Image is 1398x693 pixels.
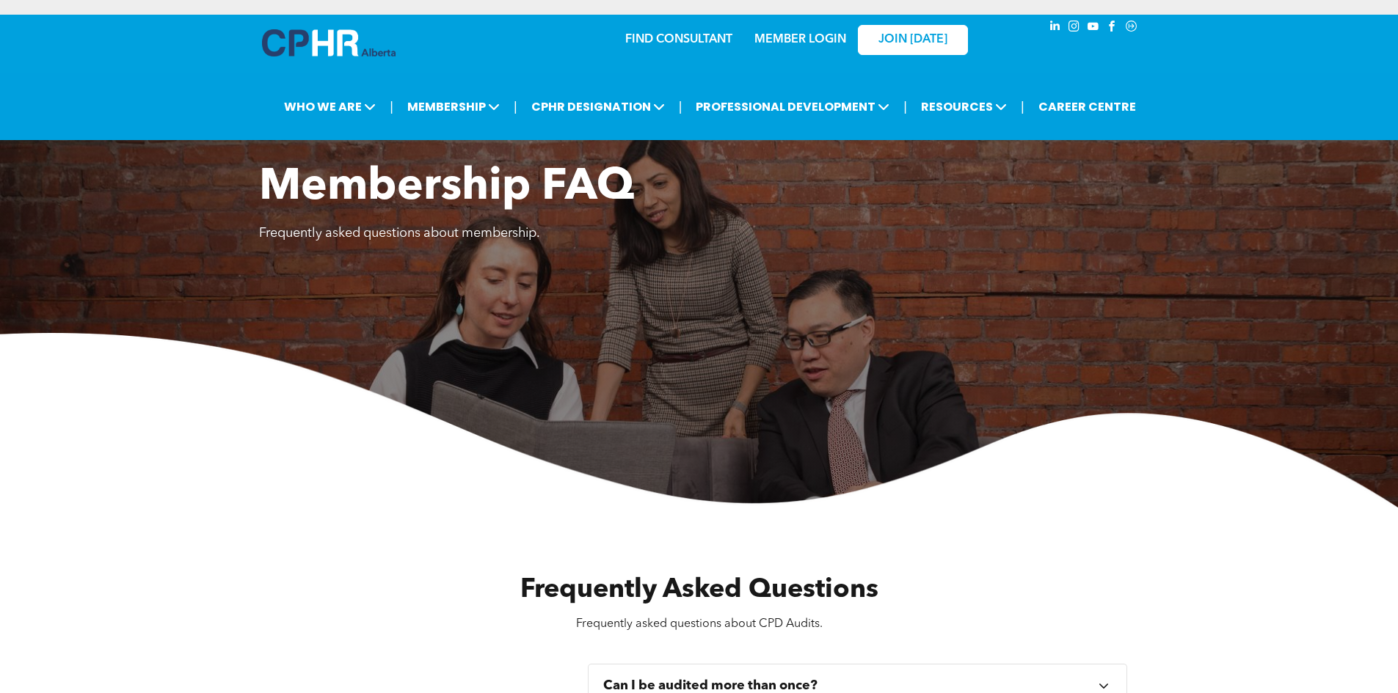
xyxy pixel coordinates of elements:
[917,93,1011,120] span: RESOURCES
[262,29,396,56] img: A blue and white logo for cp alberta
[403,93,504,120] span: MEMBERSHIP
[878,33,947,47] span: JOIN [DATE]
[1085,18,1102,38] a: youtube
[1104,18,1121,38] a: facebook
[1021,92,1024,122] li: |
[1047,18,1063,38] a: linkedin
[527,93,669,120] span: CPHR DESIGNATION
[679,92,682,122] li: |
[520,577,878,604] span: Frequently Asked Questions
[1066,18,1082,38] a: instagram
[514,92,517,122] li: |
[390,92,393,122] li: |
[259,166,634,210] span: Membership FAQ
[1034,93,1140,120] a: CAREER CENTRE
[903,92,907,122] li: |
[858,25,968,55] a: JOIN [DATE]
[625,34,732,45] a: FIND CONSULTANT
[1124,18,1140,38] a: Social network
[280,93,380,120] span: WHO WE ARE
[754,34,846,45] a: MEMBER LOGIN
[691,93,894,120] span: PROFESSIONAL DEVELOPMENT
[576,618,823,630] span: Frequently asked questions about CPD Audits.
[259,227,540,240] span: Frequently asked questions about membership.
